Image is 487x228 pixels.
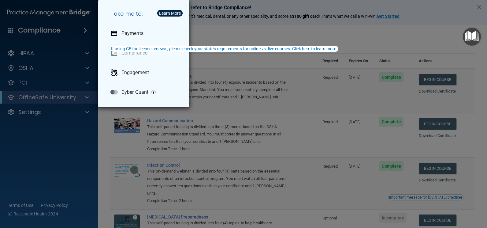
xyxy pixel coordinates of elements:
button: Open Resource Center [463,28,481,46]
p: Engagement [121,70,149,76]
button: Learn More [157,10,183,17]
a: Compliance [106,44,184,62]
a: Payments [106,25,184,42]
div: Learn More [159,11,181,15]
a: Engagement [106,64,184,81]
div: If using CE for license renewal, please check your state's requirements for online vs. live cours... [111,47,337,51]
h5: Take me to: [106,5,184,22]
p: Payments [121,30,143,36]
p: Cyber Quant [121,89,148,95]
a: Cyber Quant [106,84,184,101]
button: If using CE for license renewal, please check your state's requirements for online vs. live cours... [110,46,338,52]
